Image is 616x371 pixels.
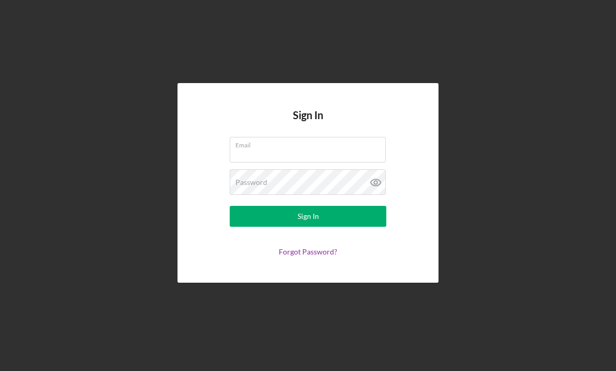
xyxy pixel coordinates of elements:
[235,137,386,149] label: Email
[279,247,337,256] a: Forgot Password?
[230,206,386,227] button: Sign In
[235,178,267,187] label: Password
[298,206,319,227] div: Sign In
[293,109,323,137] h4: Sign In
